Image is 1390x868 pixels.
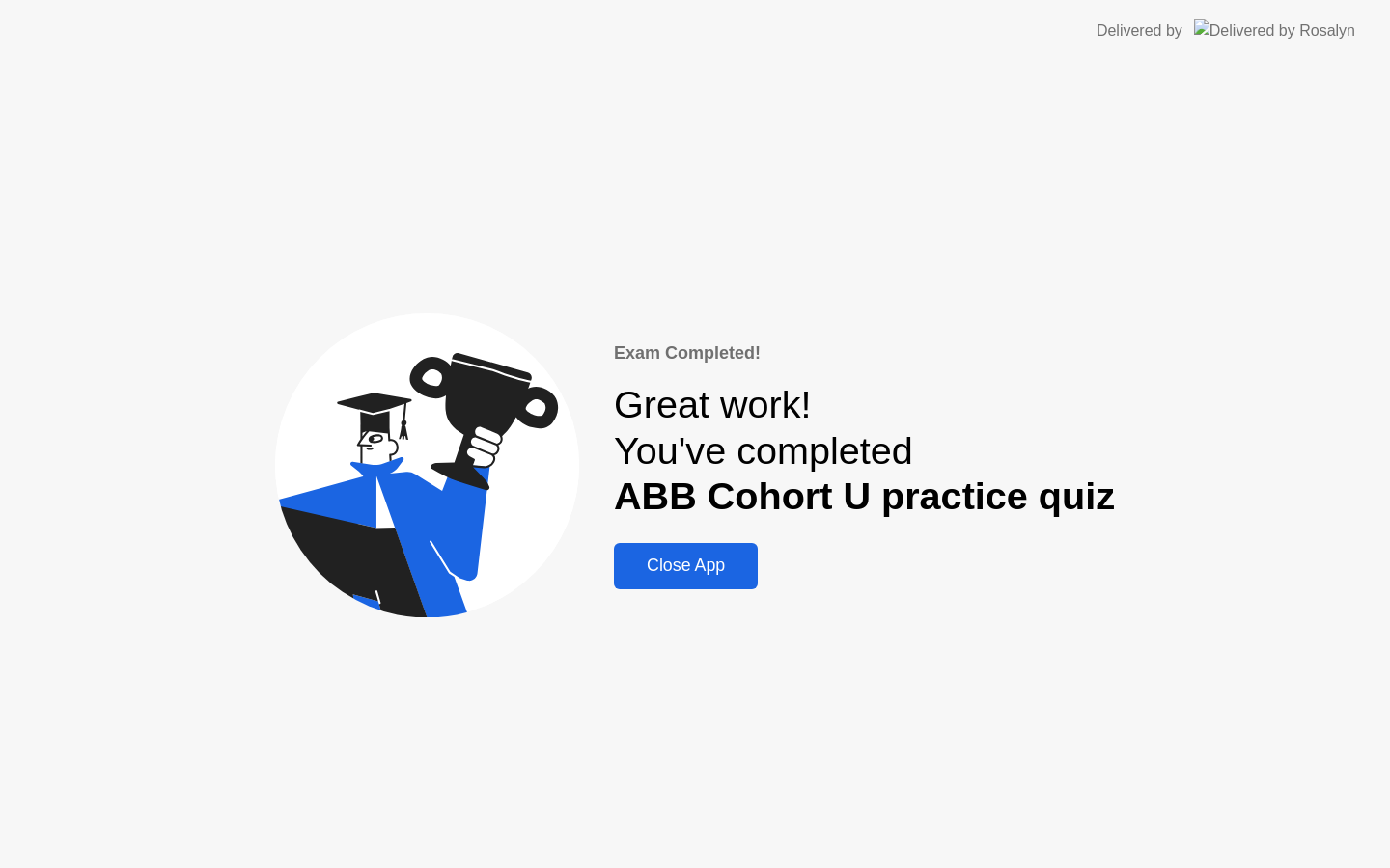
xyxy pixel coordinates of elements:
div: Delivered by [1097,19,1182,42]
img: Delivered by Rosalyn [1194,19,1355,41]
div: Great work! You've completed [614,382,1115,520]
div: Close App [620,556,752,576]
div: Exam Completed! [614,340,1115,366]
button: Close App [614,543,758,589]
b: ABB Cohort U practice quiz [614,475,1115,517]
